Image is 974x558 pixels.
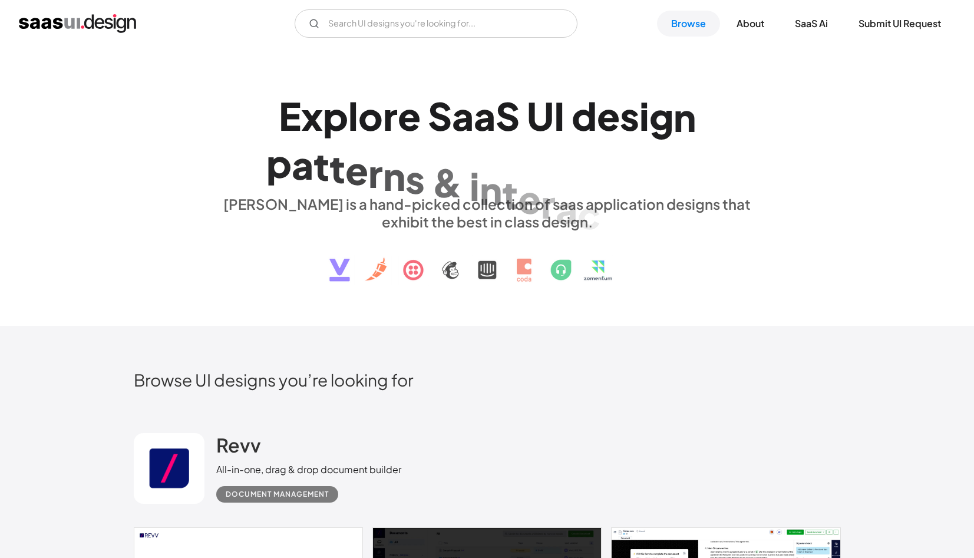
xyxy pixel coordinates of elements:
[620,93,639,138] div: s
[541,181,556,227] div: r
[323,93,348,138] div: p
[474,93,496,138] div: a
[295,9,577,38] form: Email Form
[313,144,329,189] div: t
[345,148,368,193] div: e
[358,93,383,138] div: o
[577,192,600,237] div: c
[279,93,301,138] div: E
[432,160,463,205] div: &
[556,186,577,232] div: a
[554,93,564,138] div: I
[216,433,261,457] h2: Revv
[134,369,841,390] h2: Browse UI designs you’re looking for
[781,11,842,37] a: SaaS Ai
[518,176,541,222] div: e
[348,93,358,138] div: l
[470,163,480,209] div: i
[216,463,401,477] div: All-in-one, drag & drop document builder
[226,487,329,501] div: Document Management
[216,93,758,184] h1: Explore SaaS UI design patterns & interactions.
[292,142,313,187] div: a
[301,93,323,138] div: x
[368,150,383,196] div: r
[844,11,955,37] a: Submit UI Request
[572,93,597,138] div: d
[527,93,554,138] div: U
[329,146,345,191] div: t
[639,93,649,138] div: i
[502,171,518,217] div: t
[383,93,398,138] div: r
[452,93,474,138] div: a
[657,11,720,37] a: Browse
[309,230,666,292] img: text, icon, saas logo
[405,156,425,202] div: s
[398,93,421,138] div: e
[216,195,758,230] div: [PERSON_NAME] is a hand-picked collection of saas application designs that exhibit the best in cl...
[597,93,620,138] div: e
[673,94,696,140] div: n
[383,153,405,199] div: n
[496,93,520,138] div: S
[722,11,778,37] a: About
[480,167,502,213] div: n
[216,433,261,463] a: Revv
[295,9,577,38] input: Search UI designs you're looking for...
[649,94,673,139] div: g
[428,93,452,138] div: S
[19,14,136,33] a: home
[266,141,292,186] div: p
